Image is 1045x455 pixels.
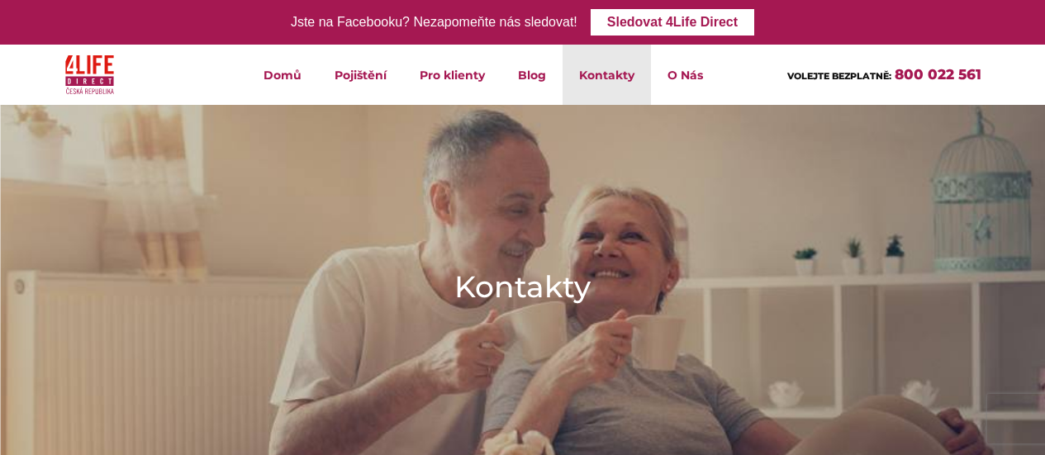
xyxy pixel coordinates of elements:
[65,51,115,98] img: 4Life Direct Česká republika logo
[291,11,577,35] div: Jste na Facebooku? Nezapomeňte nás sledovat!
[563,45,651,105] a: Kontakty
[895,66,981,83] a: 800 022 561
[454,266,591,307] h1: Kontakty
[787,70,891,82] span: VOLEJTE BEZPLATNĚ:
[591,9,754,36] a: Sledovat 4Life Direct
[501,45,563,105] a: Blog
[247,45,318,105] a: Domů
